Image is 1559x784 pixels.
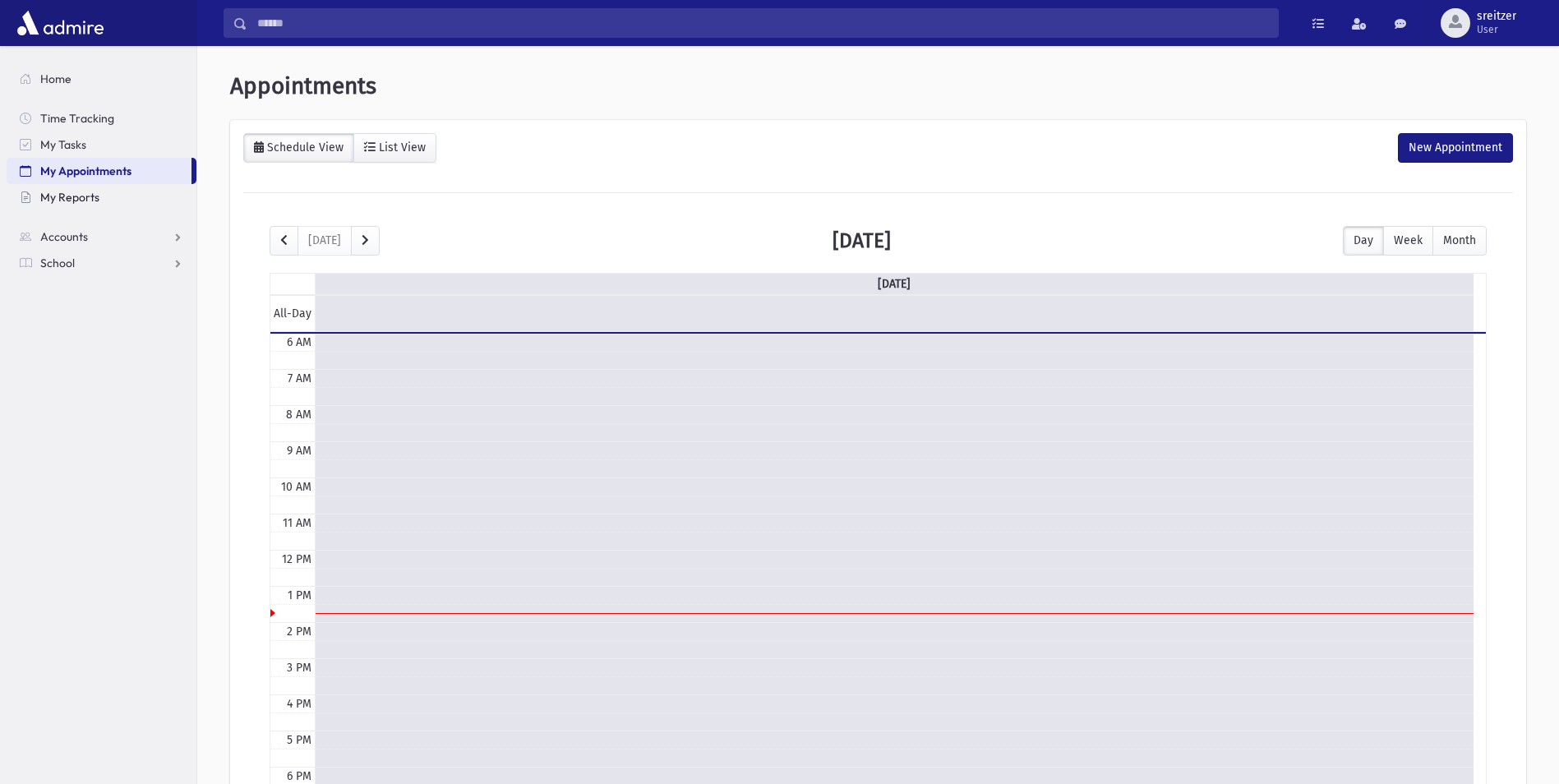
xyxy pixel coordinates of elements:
[833,228,891,252] h2: [DATE]
[40,190,99,205] span: My Reports
[376,141,426,154] div: List View
[284,334,315,351] div: 6 AM
[40,229,88,244] span: Accounts
[40,164,131,178] span: My Appointments
[13,7,108,39] img: AdmirePro
[278,478,315,496] div: 10 AM
[284,659,315,676] div: 3 PM
[40,256,75,270] span: School
[7,105,196,131] a: Time Tracking
[7,224,196,250] a: Accounts
[264,141,344,154] div: Schedule View
[298,226,352,256] button: [DATE]
[40,111,114,126] span: Time Tracking
[353,133,436,163] a: List View
[7,66,196,92] a: Home
[279,551,315,568] div: 12 PM
[7,250,196,276] a: School
[243,133,354,163] a: Schedule View
[351,226,380,256] button: next
[1383,226,1433,256] button: Week
[270,226,298,256] button: prev
[284,695,315,713] div: 4 PM
[284,370,315,387] div: 7 AM
[40,137,86,152] span: My Tasks
[247,8,1278,38] input: Search
[284,587,315,604] div: 1 PM
[1477,23,1516,36] span: User
[230,72,376,99] span: Appointments
[7,131,196,158] a: My Tasks
[279,514,315,532] div: 11 AM
[270,305,315,322] span: All-Day
[1398,133,1513,163] div: New Appointment
[7,184,196,210] a: My Reports
[1432,226,1487,256] button: Month
[7,158,191,184] a: My Appointments
[283,406,315,423] div: 8 AM
[1477,10,1516,23] span: sreitzer
[284,731,315,749] div: 5 PM
[284,623,315,640] div: 2 PM
[40,71,71,86] span: Home
[1343,226,1384,256] button: Day
[874,274,914,294] a: [DATE]
[284,442,315,459] div: 9 AM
